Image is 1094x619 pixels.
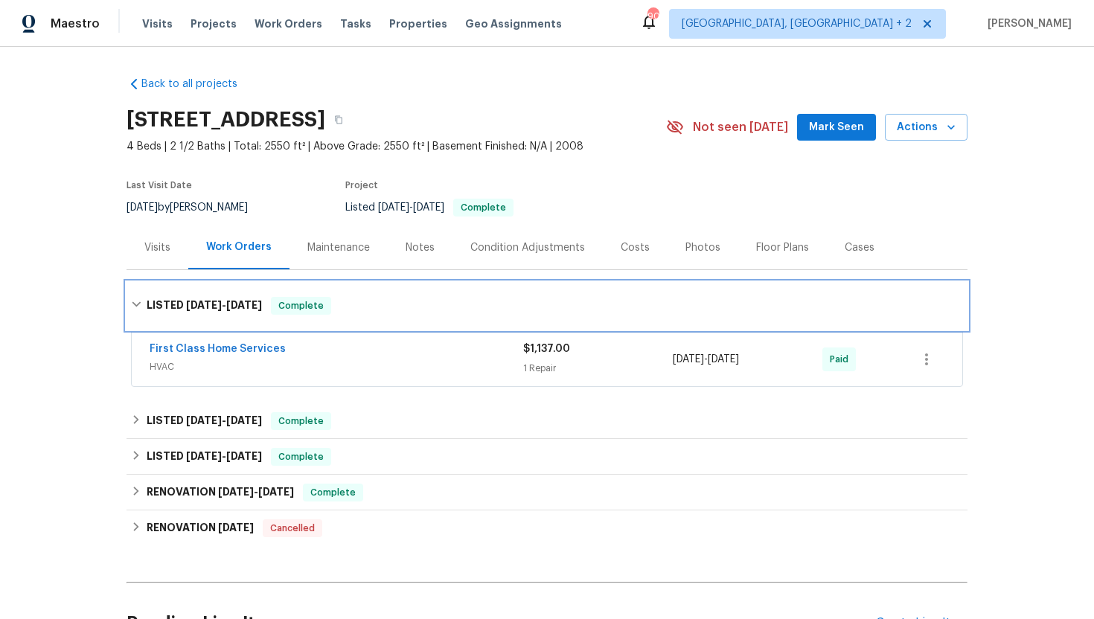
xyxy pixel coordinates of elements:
[673,352,739,367] span: -
[147,297,262,315] h6: LISTED
[218,522,254,533] span: [DATE]
[127,282,967,330] div: LISTED [DATE]-[DATE]Complete
[272,414,330,429] span: Complete
[255,16,322,31] span: Work Orders
[406,240,435,255] div: Notes
[304,485,362,500] span: Complete
[682,16,912,31] span: [GEOGRAPHIC_DATA], [GEOGRAPHIC_DATA] + 2
[127,403,967,439] div: LISTED [DATE]-[DATE]Complete
[186,415,222,426] span: [DATE]
[127,139,666,154] span: 4 Beds | 2 1/2 Baths | Total: 2550 ft² | Above Grade: 2550 ft² | Basement Finished: N/A | 2008
[147,448,262,466] h6: LISTED
[144,240,170,255] div: Visits
[982,16,1072,31] span: [PERSON_NAME]
[264,521,321,536] span: Cancelled
[147,484,294,501] h6: RENOVATION
[272,449,330,464] span: Complete
[523,344,570,354] span: $1,137.00
[226,300,262,310] span: [DATE]
[413,202,444,213] span: [DATE]
[127,439,967,475] div: LISTED [DATE]-[DATE]Complete
[186,300,222,310] span: [DATE]
[523,361,673,376] div: 1 Repair
[150,359,523,374] span: HVAC
[218,487,294,497] span: -
[147,412,262,430] h6: LISTED
[455,203,512,212] span: Complete
[186,451,222,461] span: [DATE]
[51,16,100,31] span: Maestro
[470,240,585,255] div: Condition Adjustments
[797,114,876,141] button: Mark Seen
[150,344,286,354] a: First Class Home Services
[206,240,272,254] div: Work Orders
[621,240,650,255] div: Costs
[897,118,956,137] span: Actions
[340,19,371,29] span: Tasks
[809,118,864,137] span: Mark Seen
[685,240,720,255] div: Photos
[127,199,266,217] div: by [PERSON_NAME]
[127,112,325,127] h2: [STREET_ADDRESS]
[127,510,967,546] div: RENOVATION [DATE]Cancelled
[693,120,788,135] span: Not seen [DATE]
[127,181,192,190] span: Last Visit Date
[186,300,262,310] span: -
[127,202,158,213] span: [DATE]
[226,451,262,461] span: [DATE]
[465,16,562,31] span: Geo Assignments
[147,519,254,537] h6: RENOVATION
[830,352,854,367] span: Paid
[885,114,967,141] button: Actions
[307,240,370,255] div: Maintenance
[226,415,262,426] span: [DATE]
[325,106,352,133] button: Copy Address
[378,202,409,213] span: [DATE]
[389,16,447,31] span: Properties
[186,415,262,426] span: -
[258,487,294,497] span: [DATE]
[127,475,967,510] div: RENOVATION [DATE]-[DATE]Complete
[272,298,330,313] span: Complete
[756,240,809,255] div: Floor Plans
[142,16,173,31] span: Visits
[673,354,704,365] span: [DATE]
[708,354,739,365] span: [DATE]
[218,487,254,497] span: [DATE]
[345,181,378,190] span: Project
[378,202,444,213] span: -
[127,77,269,92] a: Back to all projects
[345,202,514,213] span: Listed
[647,9,658,24] div: 90
[845,240,874,255] div: Cases
[186,451,262,461] span: -
[191,16,237,31] span: Projects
